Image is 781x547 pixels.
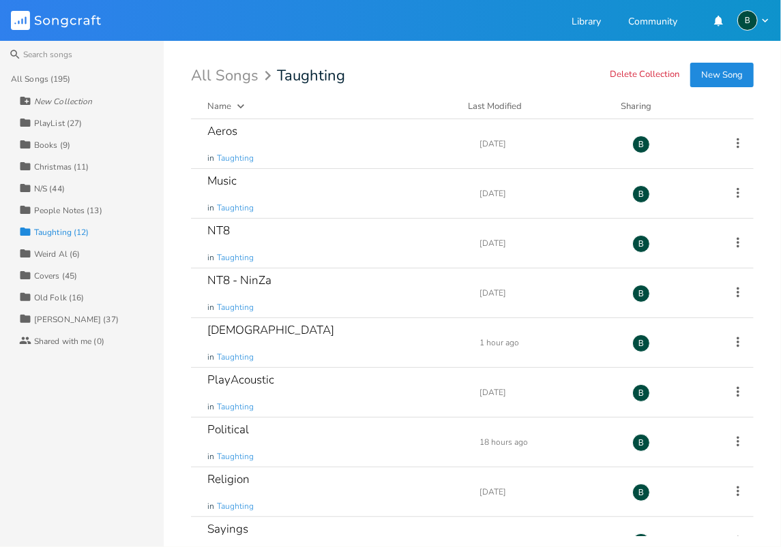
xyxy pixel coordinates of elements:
[217,351,254,363] span: Taughting
[207,202,214,214] span: in
[34,97,92,106] div: New Collection
[207,275,271,286] div: NT8 - NinZa
[34,272,77,280] div: Covers (45)
[468,99,604,113] button: Last Modified
[34,141,70,149] div: Books (9)
[207,401,214,413] span: in
[207,302,214,313] span: in
[737,10,758,31] div: BruCe
[207,523,248,535] div: Sayings
[480,239,616,247] div: [DATE]
[217,451,254,463] span: Taughting
[34,250,80,258] div: Weird Al (6)
[207,473,250,485] div: Religion
[191,69,276,82] div: All Songs
[632,235,650,253] div: BruCe
[480,488,616,496] div: [DATE]
[34,163,89,171] div: Christmas (11)
[217,501,254,512] span: Taughting
[480,289,616,297] div: [DATE]
[207,351,214,363] span: in
[480,189,616,198] div: [DATE]
[480,140,616,148] div: [DATE]
[207,100,231,112] div: Name
[207,125,237,137] div: Aeros
[207,175,237,187] div: Music
[737,10,770,31] button: B
[468,100,522,112] div: Last Modified
[34,185,65,193] div: N/S (44)
[632,384,650,402] div: BruCe
[207,451,214,463] span: in
[34,315,119,324] div: [PERSON_NAME] (37)
[480,339,616,347] div: 1 hour ago
[207,374,274,386] div: PlayAcoustic
[632,434,650,452] div: BruCe
[480,388,616,396] div: [DATE]
[207,501,214,512] span: in
[628,17,677,29] a: Community
[632,285,650,302] div: BruCe
[690,63,754,87] button: New Song
[207,225,230,236] div: NT8
[207,324,334,336] div: [DEMOGRAPHIC_DATA]
[632,185,650,203] div: BruCe
[480,438,616,446] div: 18 hours ago
[217,202,254,214] span: Taughting
[34,119,82,127] div: PlayList (27)
[11,75,71,83] div: All Songs (195)
[632,334,650,352] div: BruCe
[632,136,650,153] div: BruCe
[572,17,601,29] a: Library
[207,153,214,164] span: in
[610,69,679,81] button: Delete Collection
[207,424,249,435] div: Political
[632,484,650,501] div: BruCe
[621,99,703,113] div: Sharing
[34,294,84,302] div: Old Folk (16)
[34,206,102,215] div: People Notes (13)
[277,68,345,83] span: Taughting
[217,401,254,413] span: Taughting
[217,302,254,313] span: Taughting
[34,228,89,236] div: Taughting (12)
[217,153,254,164] span: Taughting
[207,99,452,113] button: Name
[217,252,254,264] span: Taughting
[207,252,214,264] span: in
[34,337,104,345] div: Shared with me (0)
